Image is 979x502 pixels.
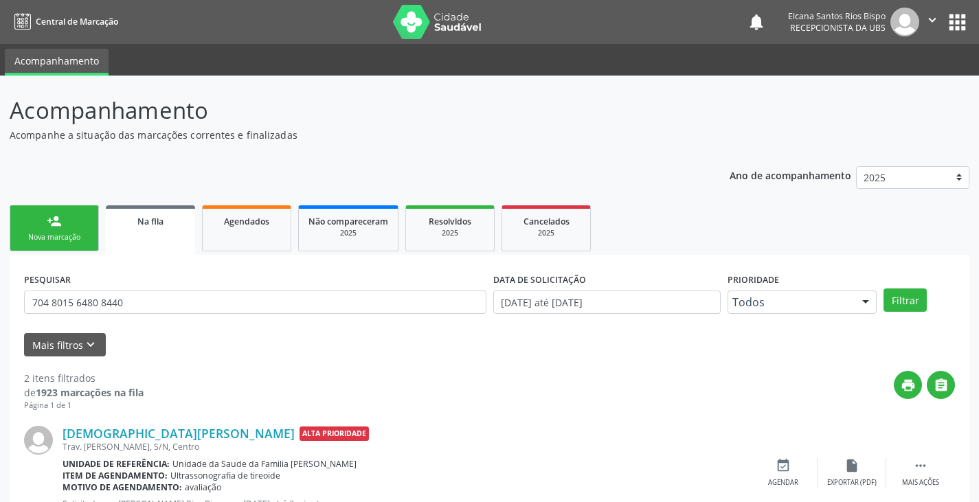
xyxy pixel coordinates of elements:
b: Motivo de agendamento: [63,481,182,493]
a: [DEMOGRAPHIC_DATA][PERSON_NAME] [63,426,295,441]
p: Ano de acompanhamento [730,166,851,183]
div: Nova marcação [20,232,89,242]
span: Central de Marcação [36,16,118,27]
i: insert_drive_file [844,458,859,473]
input: Nome, CNS [24,290,486,314]
span: Não compareceram [308,216,388,227]
span: Unidade da Saude da Familia [PERSON_NAME] [172,458,357,470]
i: print [901,378,916,393]
div: 2025 [308,228,388,238]
label: Prioridade [728,269,779,290]
b: Item de agendamento: [63,470,168,481]
span: Na fila [137,216,164,227]
div: de [24,385,144,400]
div: Trav. [PERSON_NAME], S/N, Centro [63,441,749,453]
div: Página 1 de 1 [24,400,144,411]
i: event_available [776,458,791,473]
button: print [894,371,922,399]
span: Alta Prioridade [300,426,369,441]
img: img [24,426,53,455]
i:  [925,12,940,27]
input: Selecione um intervalo [493,290,721,314]
button:  [919,8,945,36]
strong: 1923 marcações na fila [36,386,144,399]
p: Acompanhamento [10,93,682,128]
span: Agendados [224,216,269,227]
div: Agendar [768,478,798,488]
span: Todos [732,295,849,309]
label: DATA DE SOLICITAÇÃO [493,269,586,290]
button: Mais filtroskeyboard_arrow_down [24,333,106,357]
div: 2 itens filtrados [24,371,144,385]
span: Ultrassonografia de tireoide [170,470,280,481]
button: apps [945,10,969,34]
div: Elcana Santos Rios Bispo [788,10,886,22]
div: Mais ações [902,478,939,488]
div: 2025 [512,228,581,238]
button: notifications [747,12,766,32]
i:  [913,458,928,473]
b: Unidade de referência: [63,458,170,470]
a: Central de Marcação [10,10,118,33]
button: Filtrar [884,288,927,312]
a: Acompanhamento [5,49,109,76]
i:  [934,378,949,393]
span: Resolvidos [429,216,471,227]
i: keyboard_arrow_down [83,337,98,352]
label: PESQUISAR [24,269,71,290]
span: Recepcionista da UBS [790,22,886,34]
button:  [927,371,955,399]
div: Exportar (PDF) [827,478,877,488]
img: img [890,8,919,36]
span: avaliação [185,481,221,493]
span: Cancelados [524,216,570,227]
div: person_add [47,214,62,229]
div: 2025 [416,228,484,238]
p: Acompanhe a situação das marcações correntes e finalizadas [10,128,682,142]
